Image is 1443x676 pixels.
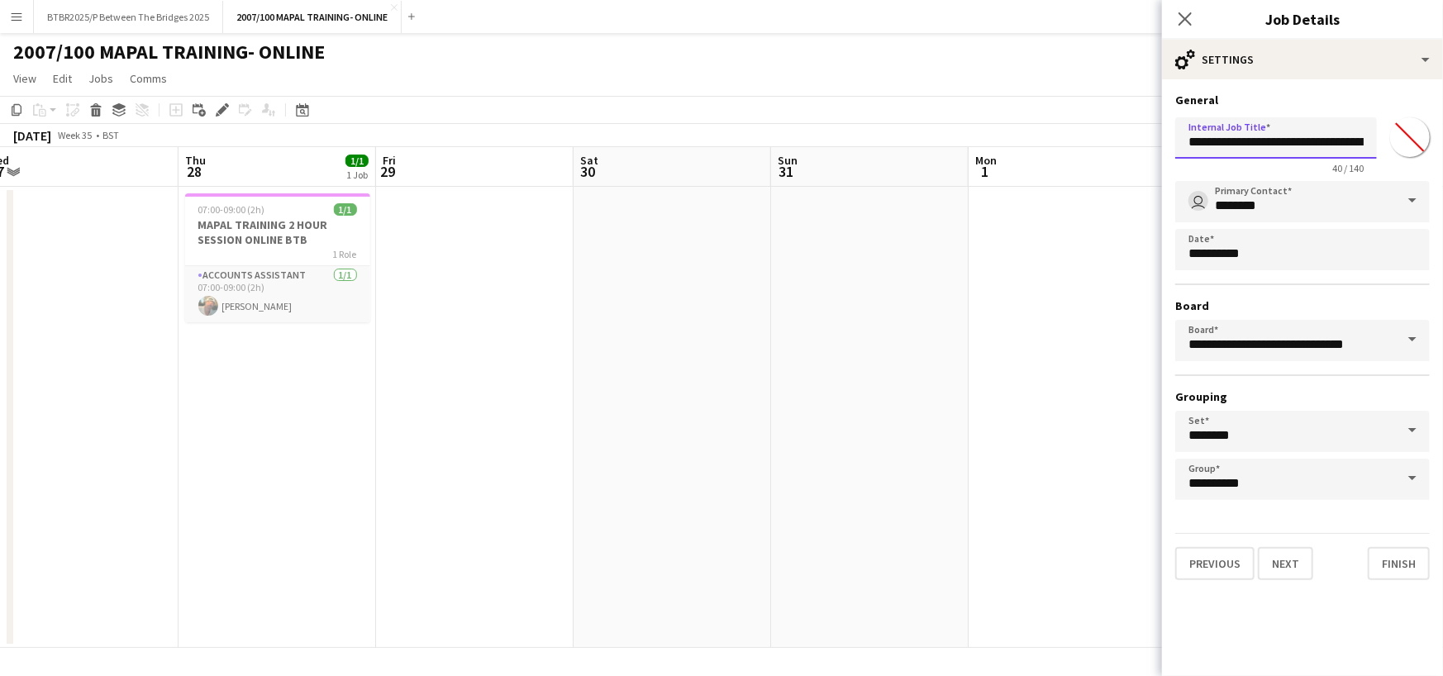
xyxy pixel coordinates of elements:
div: Settings [1162,40,1443,79]
button: Finish [1368,547,1430,580]
span: Comms [130,71,167,86]
div: BST [102,129,119,141]
span: Fri [383,153,396,168]
span: 28 [183,162,206,181]
span: 1/1 [334,203,357,216]
span: 40 / 140 [1319,162,1377,174]
a: Comms [123,68,174,89]
span: Edit [53,71,72,86]
button: Previous [1175,547,1255,580]
span: 1 Role [333,248,357,260]
h1: 2007/100 MAPAL TRAINING- ONLINE [13,40,325,64]
span: 30 [578,162,598,181]
span: 07:00-09:00 (2h) [198,203,265,216]
h3: MAPAL TRAINING 2 HOUR SESSION ONLINE BTB [185,217,370,247]
a: View [7,68,43,89]
h3: Board [1175,298,1430,313]
span: Mon [975,153,997,168]
a: Jobs [82,68,120,89]
span: Sun [778,153,798,168]
h3: Job Details [1162,8,1443,30]
span: Sat [580,153,598,168]
span: 31 [775,162,798,181]
span: 1 [973,162,997,181]
button: BTBR2025/P Between The Bridges 2025 [34,1,223,33]
span: 29 [380,162,396,181]
a: Edit [46,68,79,89]
button: 2007/100 MAPAL TRAINING- ONLINE [223,1,402,33]
span: Thu [185,153,206,168]
div: [DATE] [13,127,51,144]
span: Jobs [88,71,113,86]
h3: Grouping [1175,389,1430,404]
div: 1 Job [346,169,368,181]
app-job-card: 07:00-09:00 (2h)1/1MAPAL TRAINING 2 HOUR SESSION ONLINE BTB1 RoleAccounts Assistant1/107:00-09:00... [185,193,370,322]
span: Week 35 [55,129,96,141]
app-card-role: Accounts Assistant1/107:00-09:00 (2h)[PERSON_NAME] [185,266,370,322]
button: Next [1258,547,1313,580]
span: View [13,71,36,86]
span: 1/1 [345,155,369,167]
h3: General [1175,93,1430,107]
